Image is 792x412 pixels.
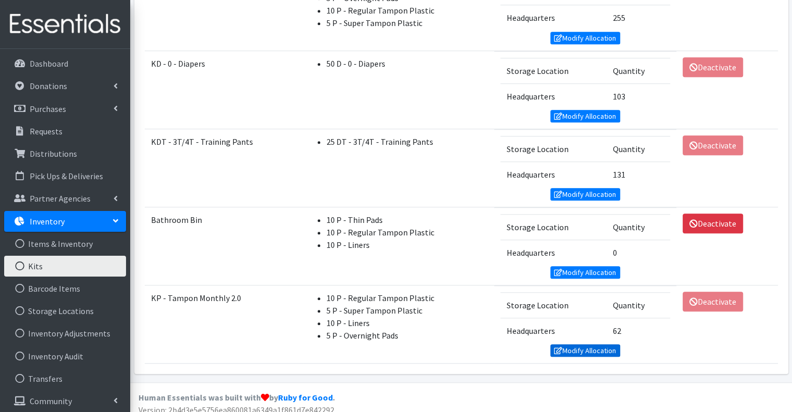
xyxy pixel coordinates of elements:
li: 10 P - Liners [326,239,487,251]
td: Headquarters [500,161,607,187]
a: Requests [4,121,126,142]
td: 0 [607,240,670,265]
td: Headquarters [500,5,607,31]
p: Requests [30,126,62,136]
td: Storage Location [500,292,607,318]
td: 255 [607,5,670,31]
a: Transfers [4,368,126,389]
a: Kits [4,256,126,277]
td: Storage Location [500,214,607,240]
a: Items & Inventory [4,233,126,254]
p: Distributions [30,148,77,159]
strong: Human Essentials was built with by . [139,392,335,403]
a: Distributions [4,143,126,164]
td: Quantity [607,292,670,318]
td: KD - 0 - Diapers [145,51,304,129]
a: Modify Allocation [550,188,620,201]
li: 5 P - Super Tampon Plastic [326,304,487,317]
td: Storage Location [500,136,607,161]
li: 10 P - Liners [326,317,487,329]
a: Inventory [4,211,126,232]
a: Community [4,391,126,411]
td: Quantity [607,58,670,83]
p: Purchases [30,104,66,114]
p: Inventory [30,216,65,227]
td: 62 [607,318,670,343]
td: Quantity [607,214,670,240]
a: Inventory Adjustments [4,323,126,344]
a: Modify Allocation [550,32,620,44]
p: Donations [30,81,67,91]
td: Headquarters [500,318,607,343]
a: Partner Agencies [4,188,126,209]
p: Dashboard [30,58,68,69]
li: 5 P - Overnight Pads [326,329,487,342]
a: Modify Allocation [550,344,620,357]
li: 10 P - Thin Pads [326,214,487,226]
p: Partner Agencies [30,193,91,204]
td: KP - Tampon Monthly 2.0 [145,285,304,364]
a: Modify Allocation [550,266,620,279]
li: 50 D - 0 - Diapers [326,57,487,70]
td: Headquarters [500,240,607,265]
p: Community [30,396,72,406]
a: Dashboard [4,53,126,74]
li: 5 P - Super Tampon Plastic [326,17,487,29]
li: 25 DT - 3T/4T - Training Pants [326,135,487,148]
a: Storage Locations [4,301,126,321]
td: Storage Location [500,58,607,83]
td: 131 [607,161,670,187]
a: Pick Ups & Deliveries [4,166,126,186]
td: Quantity [607,136,670,161]
p: Pick Ups & Deliveries [30,171,103,181]
li: 10 P - Regular Tampon Plastic [326,226,487,239]
td: KDT - 3T/4T - Training Pants [145,129,304,207]
td: Headquarters [500,83,607,109]
td: 103 [607,83,670,109]
a: Purchases [4,98,126,119]
a: Barcode Items [4,278,126,299]
li: 10 P - Regular Tampon Plastic [326,4,487,17]
td: Bathroom Bin [145,207,304,285]
a: Modify Allocation [550,110,620,122]
a: Donations [4,76,126,96]
a: Deactivate [683,214,743,233]
a: Inventory Audit [4,346,126,367]
a: Ruby for Good [278,392,333,403]
li: 10 P - Regular Tampon Plastic [326,292,487,304]
img: HumanEssentials [4,7,126,42]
